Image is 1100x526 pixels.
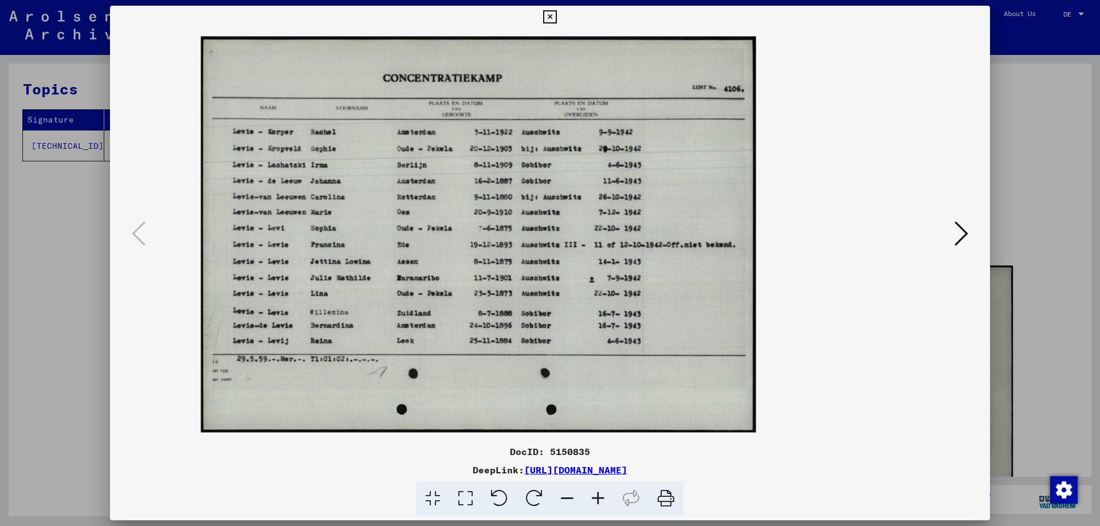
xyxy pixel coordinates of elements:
font: DocID: 5150835 [510,446,590,457]
a: [URL][DOMAIN_NAME] [524,464,627,476]
img: Change consent [1050,476,1078,504]
font: DeepLink: [473,464,524,476]
img: 001.jpg [201,36,756,432]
